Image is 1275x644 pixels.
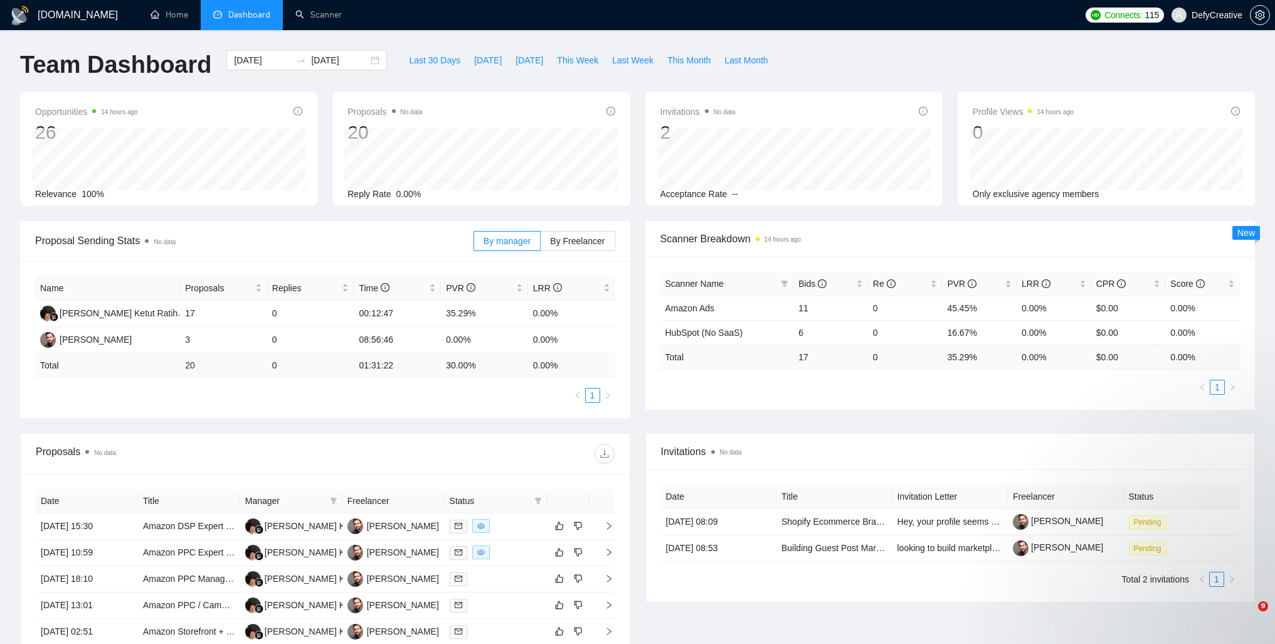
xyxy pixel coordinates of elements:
[660,345,794,369] td: Total
[1196,279,1205,288] span: info-circle
[660,189,727,199] span: Acceptance Rate
[265,545,383,559] div: [PERSON_NAME] Ketut Ratih
[553,283,562,292] span: info-circle
[265,598,383,612] div: [PERSON_NAME] Ketut Ratih
[1091,10,1101,20] img: upwork-logo.png
[873,279,896,289] span: Re
[897,543,1242,553] span: looking to build marketplace to sell guest post backlinks for seo buyers (possible lovable)
[477,522,485,530] span: eye
[973,104,1074,119] span: Profile Views
[1231,107,1240,115] span: info-circle
[180,327,267,353] td: 3
[311,53,368,67] input: End date
[604,392,611,399] span: right
[354,327,441,353] td: 08:56:46
[606,107,615,115] span: info-circle
[327,491,340,510] span: filter
[455,628,462,635] span: mail
[665,303,715,313] a: Amazon Ads
[528,353,615,378] td: 0.00 %
[213,10,222,19] span: dashboard
[347,189,391,199] span: Reply Rate
[571,518,586,534] button: dislike
[1250,10,1270,20] a: setting
[40,332,56,348] img: EG
[20,50,211,80] h1: Team Dashboard
[1117,279,1126,288] span: info-circle
[660,231,1241,247] span: Scanner Breakdown
[605,50,660,70] button: Last Week
[94,449,116,456] span: No data
[1237,228,1255,238] span: New
[347,520,439,530] a: EG[PERSON_NAME]
[1017,320,1091,345] td: 0.00%
[555,626,564,636] span: like
[552,545,567,560] button: like
[367,598,439,612] div: [PERSON_NAME]
[36,593,138,619] td: [DATE] 13:01
[409,53,460,67] span: Last 30 Days
[255,631,263,640] img: gigradar-bm.png
[1165,296,1240,320] td: 0.00%
[138,593,240,619] td: Amazon PPC / Campaign Management for Optimization and Strategy Alignment
[793,320,868,345] td: 6
[143,600,454,610] a: Amazon PPC / Campaign Management for Optimization and Strategy Alignment
[1165,345,1240,369] td: 0.00 %
[347,598,363,613] img: EG
[660,104,736,119] span: Invitations
[571,624,586,639] button: dislike
[1013,516,1103,526] a: [PERSON_NAME]
[1091,345,1166,369] td: $ 0.00
[574,626,583,636] span: dislike
[245,518,261,534] img: GA
[1251,10,1269,20] span: setting
[40,308,177,318] a: GA[PERSON_NAME] Ketut Ratih
[367,625,439,638] div: [PERSON_NAME]
[947,279,976,289] span: PVR
[533,283,562,293] span: LRR
[255,552,263,561] img: gigradar-bm.png
[868,345,943,369] td: 0
[455,575,462,582] span: mail
[441,353,528,378] td: 30.00 %
[477,549,485,556] span: eye
[555,547,564,557] span: like
[143,626,315,636] a: Amazon Storefront + PPC Growth Specialist
[532,491,544,510] span: filter
[764,236,801,243] time: 14 hours ago
[1170,279,1204,289] span: Score
[35,104,138,119] span: Opportunities
[245,545,261,561] img: GA
[1258,601,1268,611] span: 9
[570,388,585,403] button: left
[474,53,502,67] span: [DATE]
[296,55,306,65] span: swap-right
[185,281,253,295] span: Proposals
[555,600,564,610] span: like
[528,327,615,353] td: 0.00%
[35,233,473,249] span: Proposal Sending Stats
[1145,8,1159,22] span: 115
[1037,109,1073,115] time: 14 hours ago
[347,518,363,534] img: EG
[555,521,564,531] span: like
[359,283,389,293] span: Time
[574,574,583,584] span: dislike
[887,279,896,288] span: info-circle
[60,333,132,346] div: [PERSON_NAME]
[667,53,711,67] span: This Month
[571,545,586,560] button: dislike
[265,572,383,586] div: [PERSON_NAME] Ketut Ratih
[919,107,928,115] span: info-circle
[1165,320,1240,345] td: 0.00%
[347,624,363,640] img: EG
[595,548,613,557] span: right
[402,50,467,70] button: Last 30 Days
[942,345,1017,369] td: 35.29 %
[661,509,777,535] td: [DATE] 08:09
[574,547,583,557] span: dislike
[516,53,543,67] span: [DATE]
[245,494,325,508] span: Manager
[1091,320,1166,345] td: $0.00
[1013,540,1029,556] img: c1DjEr8u92_o_UTXMbqMcBt1DfdR8O1x_zZGK0jDuT8edB8G-luNgHMmU1orjI9zJD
